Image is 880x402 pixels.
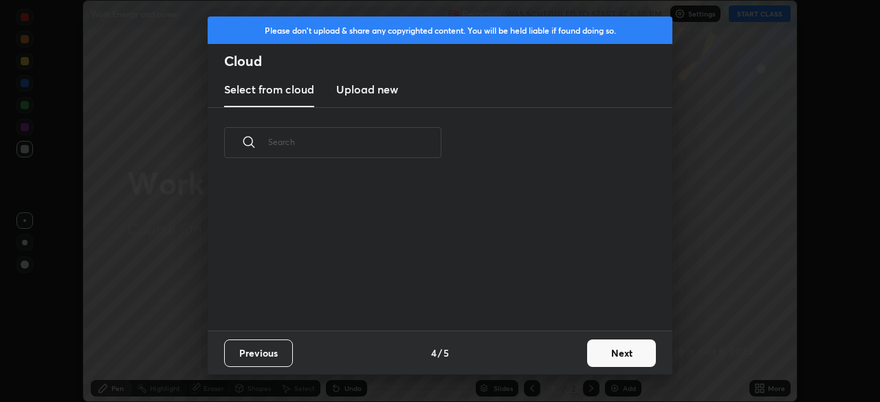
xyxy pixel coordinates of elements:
h4: / [438,346,442,360]
h3: Select from cloud [224,81,314,98]
h4: 4 [431,346,437,360]
h2: Cloud [224,52,672,70]
h3: Upload new [336,81,398,98]
button: Next [587,339,656,367]
h4: 5 [443,346,449,360]
div: Please don't upload & share any copyrighted content. You will be held liable if found doing so. [208,16,672,44]
input: Search [268,113,441,171]
button: Previous [224,339,293,367]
